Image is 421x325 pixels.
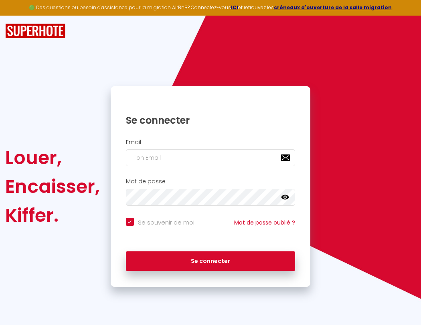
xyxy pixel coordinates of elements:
[231,4,238,11] a: ICI
[5,24,65,38] img: SuperHote logo
[234,219,295,227] a: Mot de passe oublié ?
[126,251,296,271] button: Se connecter
[5,143,100,172] div: Louer,
[5,201,100,230] div: Kiffer.
[274,4,392,11] a: créneaux d'ouverture de la salle migration
[126,178,296,185] h2: Mot de passe
[126,139,296,146] h2: Email
[126,149,296,166] input: Ton Email
[126,114,296,126] h1: Se connecter
[5,172,100,201] div: Encaisser,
